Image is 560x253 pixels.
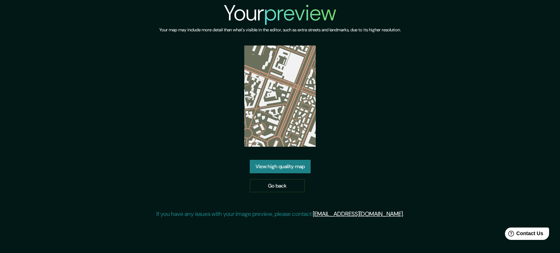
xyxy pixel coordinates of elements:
[244,46,316,147] img: created-map-preview
[156,210,404,218] p: If you have any issues with your image preview, please contact .
[495,225,552,245] iframe: Help widget launcher
[159,26,401,34] h6: Your map may include more detail than what's visible in the editor, such as extra streets and lan...
[250,179,305,193] a: Go back
[313,210,403,218] a: [EMAIL_ADDRESS][DOMAIN_NAME]
[250,160,311,173] a: View high quality map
